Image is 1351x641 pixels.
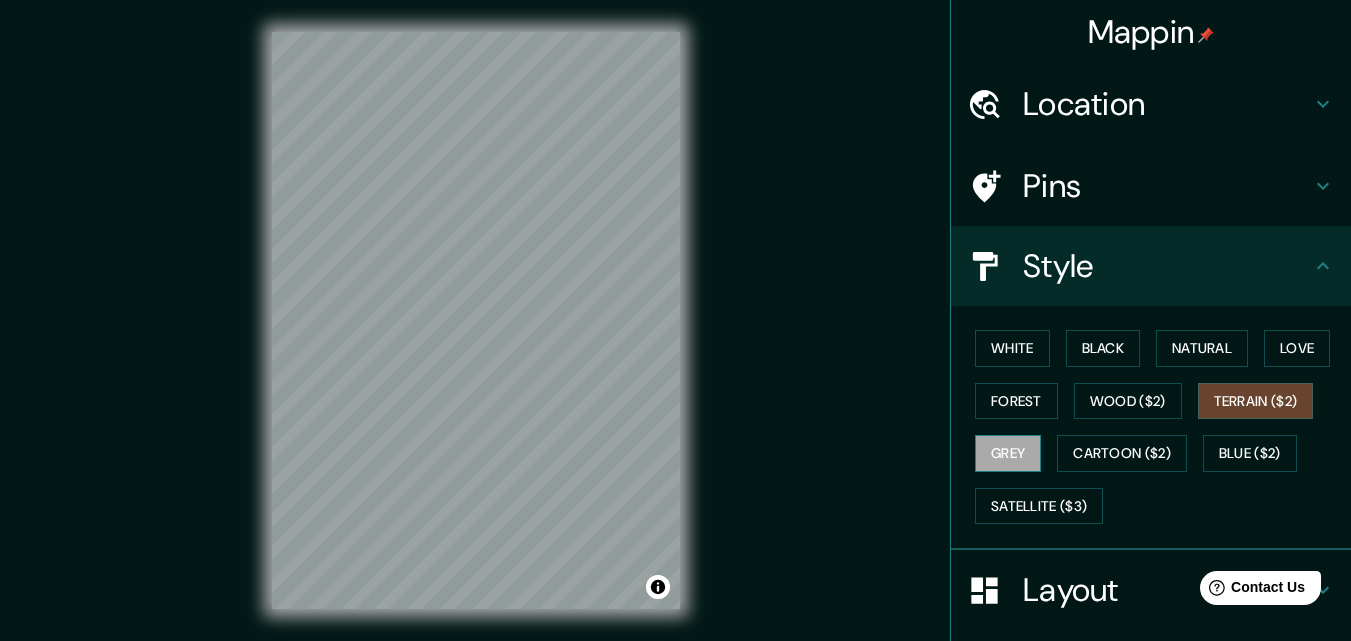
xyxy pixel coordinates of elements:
[1023,246,1311,286] h4: Style
[1074,383,1182,420] button: Wood ($2)
[951,64,1351,144] div: Location
[975,488,1103,525] button: Satellite ($3)
[1023,166,1311,206] h4: Pins
[1066,330,1141,367] button: Black
[975,383,1058,420] button: Forest
[1198,383,1314,420] button: Terrain ($2)
[1198,27,1214,43] img: pin-icon.png
[975,330,1050,367] button: White
[1173,563,1329,619] iframe: Help widget launcher
[951,226,1351,306] div: Style
[1088,12,1215,52] h4: Mappin
[1023,84,1311,124] h4: Location
[975,435,1041,472] button: Grey
[1264,330,1330,367] button: Love
[951,146,1351,226] div: Pins
[1023,570,1311,610] h4: Layout
[1156,330,1248,367] button: Natural
[272,32,680,609] canvas: Map
[1057,435,1187,472] button: Cartoon ($2)
[951,550,1351,630] div: Layout
[1203,435,1297,472] button: Blue ($2)
[646,575,670,599] button: Toggle attribution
